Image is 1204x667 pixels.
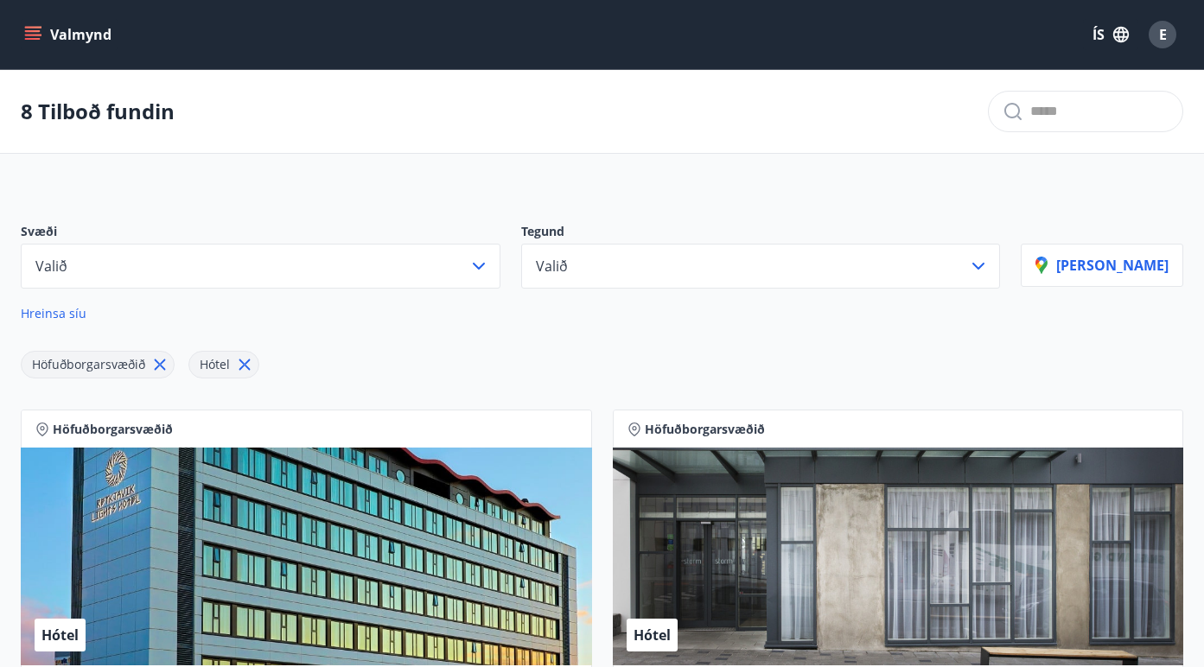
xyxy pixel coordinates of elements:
button: Valið [21,244,500,289]
span: E [1159,25,1167,44]
span: Hótel [200,356,230,372]
span: Valið [536,257,568,276]
span: Höfuðborgarsvæðið [32,356,145,372]
button: ÍS [1083,19,1138,50]
span: Hreinsa síu [21,305,86,321]
span: Hótel [634,626,671,645]
p: Svæði [21,223,500,244]
div: Hótel [188,351,259,378]
span: Valið [35,257,67,276]
button: menu [21,19,118,50]
span: Höfuðborgarsvæðið [645,421,765,438]
p: Tegund [521,223,1001,244]
button: Valið [521,244,1001,289]
div: Höfuðborgarsvæðið [21,351,175,378]
p: 8 Tilboð fundin [21,97,175,126]
span: Höfuðborgarsvæðið [53,421,173,438]
span: Hótel [41,626,79,645]
p: [PERSON_NAME] [1035,256,1169,275]
button: E [1142,14,1183,55]
button: [PERSON_NAME] [1021,244,1183,287]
